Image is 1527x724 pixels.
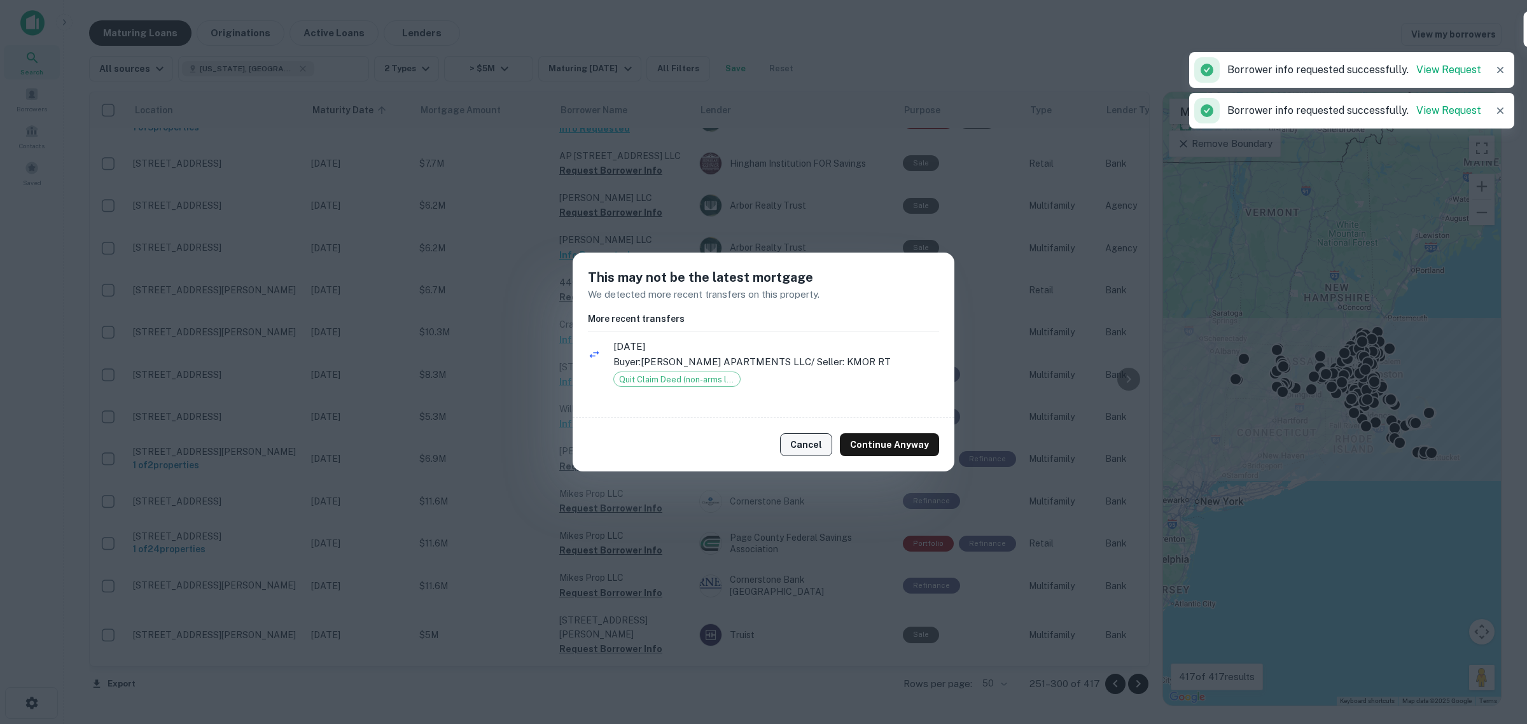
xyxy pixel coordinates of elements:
[613,354,939,370] p: Buyer: [PERSON_NAME] APARTMENTS LLC / Seller: KMOR RT
[1227,103,1481,118] p: Borrower info requested successfully.
[780,433,832,456] button: Cancel
[840,433,939,456] button: Continue Anyway
[1227,62,1481,78] p: Borrower info requested successfully.
[588,268,939,287] h5: This may not be the latest mortgage
[1463,622,1527,683] iframe: Chat Widget
[613,339,939,354] span: [DATE]
[613,372,741,387] div: Quit Claim Deed (non-arms length)
[588,312,939,326] h6: More recent transfers
[588,287,939,302] p: We detected more recent transfers on this property.
[614,373,740,386] span: Quit Claim Deed (non-arms length)
[1416,64,1481,76] a: View Request
[1416,104,1481,116] a: View Request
